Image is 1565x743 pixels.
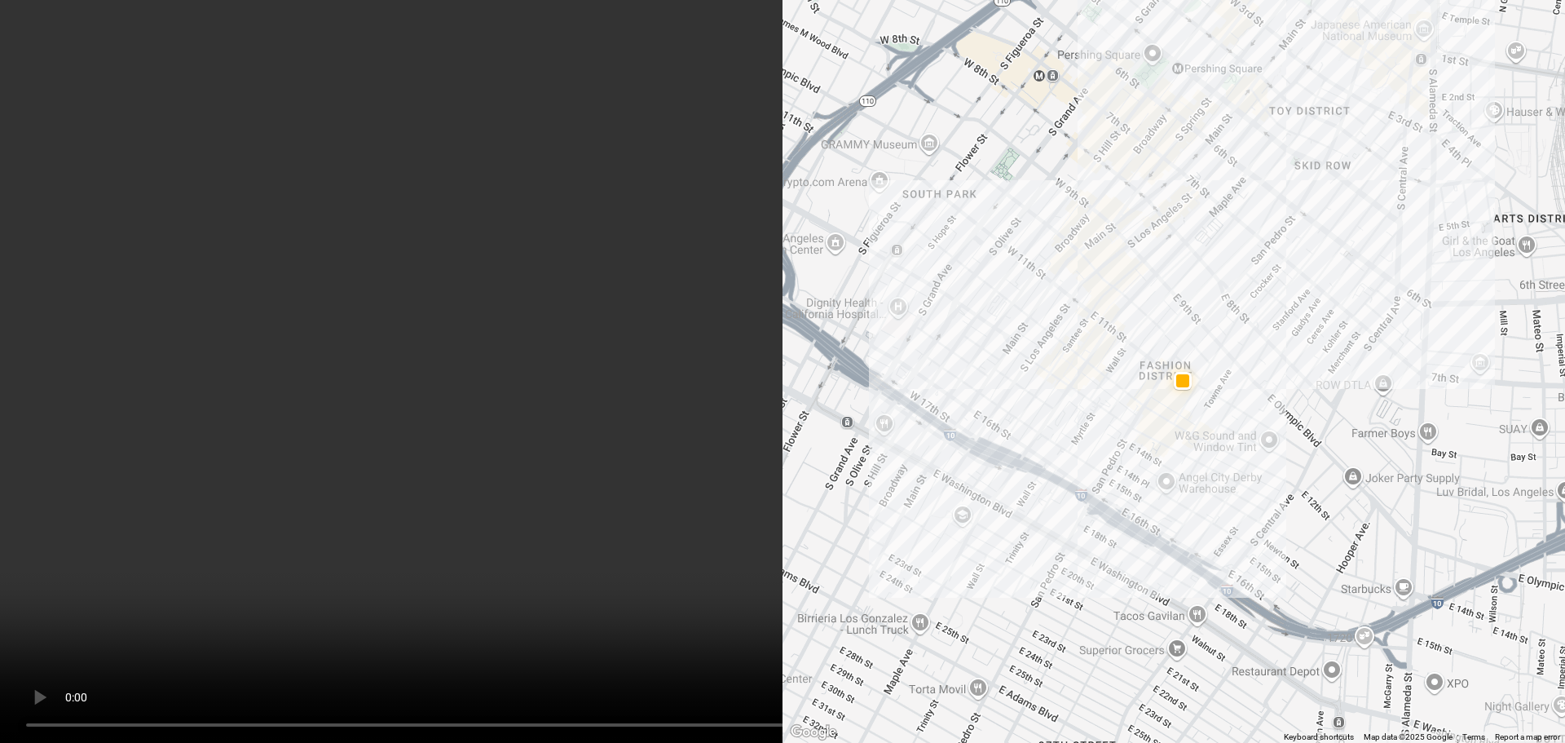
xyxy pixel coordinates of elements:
img: Google [787,722,840,743]
a: Open this area in Google Maps (opens a new window) [787,722,840,743]
button: Keyboard shortcuts [1284,732,1354,743]
a: Terms (opens in new tab) [1462,732,1485,741]
a: Report a map error [1495,732,1560,741]
span: Map data ©2025 Google [1364,732,1453,741]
